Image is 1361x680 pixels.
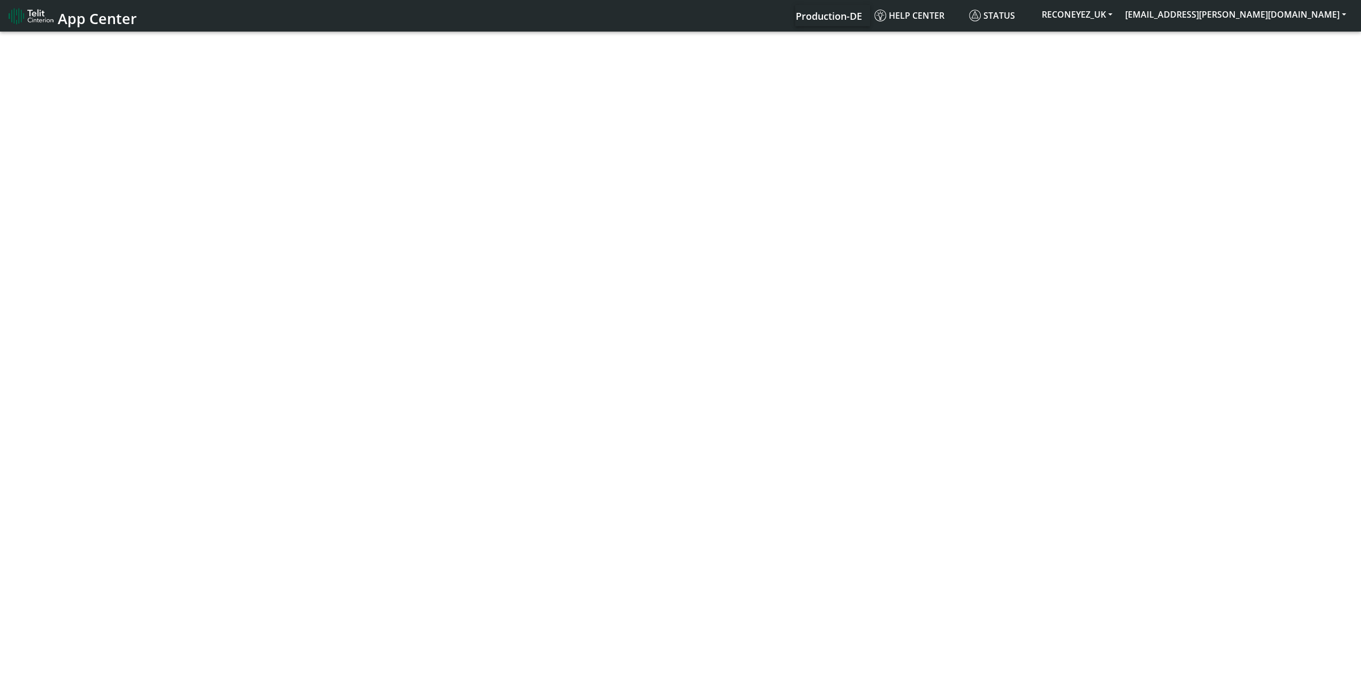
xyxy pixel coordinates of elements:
span: Status [969,10,1015,21]
span: App Center [58,9,137,28]
span: Help center [874,10,944,21]
img: logo-telit-cinterion-gw-new.png [9,7,53,25]
a: Status [965,5,1035,26]
a: App Center [9,4,135,27]
a: Help center [870,5,965,26]
img: knowledge.svg [874,10,886,21]
button: RECONEYEZ_UK [1035,5,1119,24]
img: status.svg [969,10,981,21]
a: Your current platform instance [795,5,862,26]
span: Production-DE [796,10,862,22]
button: [EMAIL_ADDRESS][PERSON_NAME][DOMAIN_NAME] [1119,5,1352,24]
